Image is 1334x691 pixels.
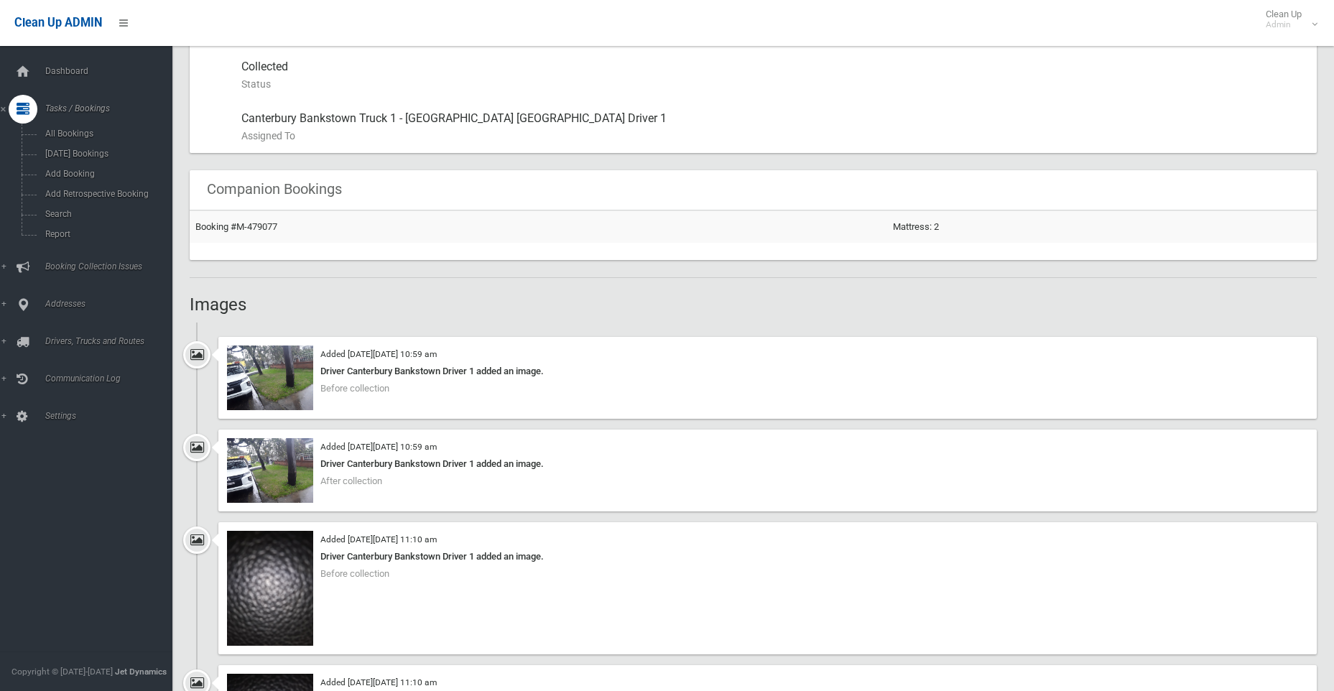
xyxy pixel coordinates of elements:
[195,221,277,232] a: Booking #M-479077
[320,677,437,687] small: Added [DATE][DATE] 11:10 am
[1259,9,1316,30] span: Clean Up
[320,568,389,579] span: Before collection
[41,374,183,384] span: Communication Log
[41,261,183,272] span: Booking Collection Issues
[41,103,183,113] span: Tasks / Bookings
[241,75,1305,93] small: Status
[41,299,183,309] span: Addresses
[41,66,183,76] span: Dashboard
[227,548,1308,565] div: Driver Canterbury Bankstown Driver 1 added an image.
[320,349,437,359] small: Added [DATE][DATE] 10:59 am
[241,127,1305,144] small: Assigned To
[320,383,389,394] span: Before collection
[227,455,1308,473] div: Driver Canterbury Bankstown Driver 1 added an image.
[227,438,313,503] img: 2025-08-2010.59.136543010633094927450.jpg
[41,129,171,139] span: All Bookings
[115,667,167,677] strong: Jet Dynamics
[190,295,1317,314] h2: Images
[1266,19,1302,30] small: Admin
[14,16,102,29] span: Clean Up ADMIN
[41,411,183,421] span: Settings
[41,189,171,199] span: Add Retrospective Booking
[41,169,171,179] span: Add Booking
[887,210,1317,243] td: Mattress: 2
[320,534,437,544] small: Added [DATE][DATE] 11:10 am
[227,363,1308,380] div: Driver Canterbury Bankstown Driver 1 added an image.
[241,101,1305,153] div: Canterbury Bankstown Truck 1 - [GEOGRAPHIC_DATA] [GEOGRAPHIC_DATA] Driver 1
[227,345,313,410] img: 2025-08-2010.58.506594893097068059443.jpg
[41,149,171,159] span: [DATE] Bookings
[41,229,171,239] span: Report
[227,531,313,646] img: 2025-08-2011.09.351872886682774239918.jpg
[241,50,1305,101] div: Collected
[41,336,183,346] span: Drivers, Trucks and Routes
[11,667,113,677] span: Copyright © [DATE]-[DATE]
[320,476,382,486] span: After collection
[190,175,359,203] header: Companion Bookings
[41,209,171,219] span: Search
[320,442,437,452] small: Added [DATE][DATE] 10:59 am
